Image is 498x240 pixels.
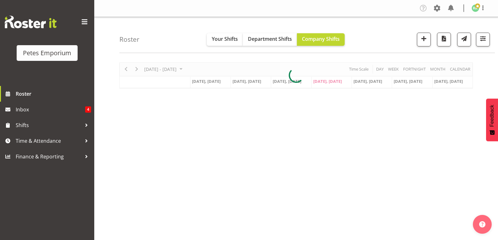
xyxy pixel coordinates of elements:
span: Time & Attendance [16,136,82,146]
button: Add a new shift [417,33,431,46]
img: ruth-robertson-taylor722.jpg [472,4,479,12]
span: Company Shifts [302,35,340,42]
span: Shifts [16,120,82,130]
button: Department Shifts [243,33,297,46]
span: Your Shifts [212,35,238,42]
button: Your Shifts [207,33,243,46]
img: help-xxl-2.png [479,221,485,227]
button: Feedback - Show survey [486,99,498,141]
h4: Roster [119,36,140,43]
span: Finance & Reporting [16,152,82,161]
span: Roster [16,89,91,99]
span: 4 [85,106,91,113]
img: Rosterit website logo [5,16,57,28]
button: Company Shifts [297,33,345,46]
button: Download a PDF of the roster according to the set date range. [437,33,451,46]
div: Petes Emporium [23,48,71,58]
button: Send a list of all shifts for the selected filtered period to all rostered employees. [457,33,471,46]
span: Department Shifts [248,35,292,42]
span: Feedback [489,105,495,127]
span: Inbox [16,105,85,114]
button: Filter Shifts [476,33,490,46]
